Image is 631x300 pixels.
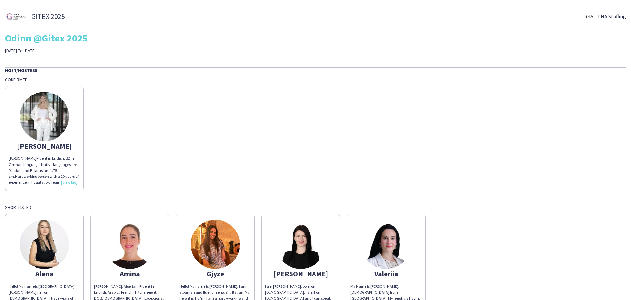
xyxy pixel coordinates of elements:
img: thumb-66b4a4c9a815c.jpeg [276,220,325,269]
img: thumb-0e387e26-eccb-45bd-84ff-7d62acdba332.jpg [5,5,28,28]
div: [PERSON_NAME] [9,143,80,149]
span: Fluent in English. B2 in German language. Native languages are Russian and Belarusian. 1.75 cm. [9,156,77,179]
div: [PERSON_NAME] [265,271,337,277]
div: Gjyze [179,271,251,277]
div: Host/Hostess [5,67,626,73]
img: thumb-be82b6d3-def3-4510-a550-52d42e17dceb.jpg [191,220,240,269]
div: Shortlisted [5,205,626,210]
span: Hardworking person with a 10 years of experience in hospitality. Team worker . A well organized i... [9,174,80,227]
img: thumb-67c4e78e0b06a.jpeg [105,220,154,269]
span: [PERSON_NAME] [9,156,36,161]
img: thumb-673ae08a31f4a.png [362,220,411,269]
img: thumb-0b1c4840-441c-4cf7-bc0f-fa59e8b685e2..jpg [584,12,594,21]
img: thumb-6722494b83a37.jpg [20,220,69,269]
div: Confirmed [5,77,626,83]
div: Amina [94,271,166,277]
span: THA Staffing [597,14,626,19]
div: [DATE] To [DATE] [5,48,222,54]
div: Odinn @Gitex 2025 [5,33,626,43]
span: GITEX 2025 [31,14,65,19]
img: thumb-66672dfbc5147.jpeg [20,92,69,141]
div: Valeriia [350,271,422,277]
div: Alena [9,271,80,277]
